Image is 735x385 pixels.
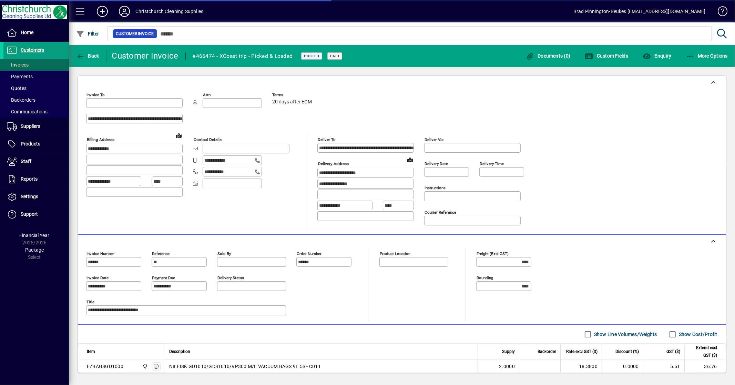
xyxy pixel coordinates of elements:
[615,348,639,355] span: Discount (%)
[3,59,69,71] a: Invoices
[3,153,69,170] a: Staff
[593,331,657,338] label: Show Line Volumes/Weights
[272,93,314,97] span: Terms
[3,188,69,205] a: Settings
[135,6,203,17] div: Christchurch Cleaning Supplies
[565,363,598,370] div: 18.3800
[21,47,44,53] span: Customers
[7,74,33,79] span: Payments
[7,97,35,103] span: Backorders
[25,247,44,253] span: Package
[169,363,321,370] span: NILFISK GD1010/GDS1010/VP300 M/L VACUUM BAGS 9L 5S - C011
[116,30,154,37] span: Customer Invoice
[7,62,29,68] span: Invoices
[74,50,101,62] button: Back
[3,206,69,223] a: Support
[477,251,509,256] mat-label: Freight (excl GST)
[3,24,69,41] a: Home
[86,300,94,304] mat-label: Title
[538,348,556,355] span: Backorder
[643,53,671,59] span: Enquiry
[524,50,572,62] button: Documents (0)
[152,275,175,280] mat-label: Payment due
[297,251,321,256] mat-label: Order number
[69,50,107,62] app-page-header-button: Back
[425,210,456,215] mat-label: Courier Reference
[502,348,515,355] span: Supply
[318,137,336,142] mat-label: Deliver To
[526,53,571,59] span: Documents (0)
[425,161,448,166] mat-label: Delivery date
[304,54,319,58] span: Posted
[684,50,730,62] button: More Options
[405,154,416,165] a: View on map
[713,1,726,24] a: Knowledge Base
[21,176,38,182] span: Reports
[666,348,680,355] span: GST ($)
[425,137,443,142] mat-label: Deliver via
[86,251,114,256] mat-label: Invoice number
[217,275,244,280] mat-label: Delivery status
[87,363,123,370] div: FZBAGSGD1000
[76,31,99,37] span: Filter
[272,99,312,105] span: 20 days after EOM
[7,109,48,114] span: Communications
[686,53,728,59] span: More Options
[583,50,630,62] button: Custom Fields
[641,50,673,62] button: Enquiry
[3,171,69,188] a: Reports
[643,359,684,373] td: 5.51
[573,6,706,17] div: Brad Pinnington-Beukes [EMAIL_ADDRESS][DOMAIN_NAME]
[380,251,410,256] mat-label: Product location
[566,348,598,355] span: Rate excl GST ($)
[21,159,31,164] span: Staff
[677,331,717,338] label: Show Cost/Profit
[74,28,101,40] button: Filter
[112,50,178,61] div: Customer Invoice
[21,211,38,217] span: Support
[86,275,109,280] mat-label: Invoice date
[3,118,69,135] a: Suppliers
[86,92,105,97] mat-label: Invoice To
[21,123,40,129] span: Suppliers
[480,161,504,166] mat-label: Delivery time
[76,53,99,59] span: Back
[217,251,231,256] mat-label: Sold by
[3,71,69,82] a: Payments
[7,85,27,91] span: Quotes
[3,106,69,118] a: Communications
[203,92,211,97] mat-label: Attn
[169,348,190,355] span: Description
[585,53,629,59] span: Custom Fields
[21,194,38,199] span: Settings
[3,94,69,106] a: Backorders
[477,275,493,280] mat-label: Rounding
[20,233,50,238] span: Financial Year
[684,359,726,373] td: 36.76
[21,30,33,35] span: Home
[193,51,293,62] div: #466474 - XCoast trip - Picked & Loaded
[87,348,95,355] span: Item
[425,185,446,190] mat-label: Instructions
[3,135,69,153] a: Products
[689,344,717,359] span: Extend excl GST ($)
[173,130,184,141] a: View on map
[330,54,339,58] span: Paid
[152,251,170,256] mat-label: Reference
[3,82,69,94] a: Quotes
[141,363,149,370] span: Christchurch Cleaning Supplies Ltd
[602,359,643,373] td: 0.0000
[499,363,515,370] span: 2.0000
[113,5,135,18] button: Profile
[21,141,40,146] span: Products
[91,5,113,18] button: Add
